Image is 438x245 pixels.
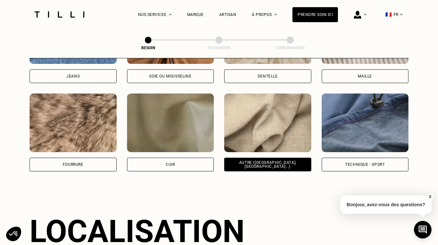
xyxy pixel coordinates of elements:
[169,14,172,15] img: Menu déroulant
[219,12,237,17] a: Artisan
[427,193,433,200] button: X
[345,163,385,166] div: Technique - Sport
[187,12,204,17] a: Marque
[187,46,251,50] div: Estimation
[354,11,361,19] img: icône connexion
[63,163,84,166] div: Fourrure
[258,46,323,50] div: Confirmation
[322,94,409,152] img: Tilli retouche vos vêtements en Technique - Sport
[149,74,191,78] div: Soie ou mousseline
[66,74,80,78] div: Jeans
[385,11,392,18] span: 🇫🇷
[258,74,278,78] div: Dentelle
[340,195,432,214] p: Bonjour, avez-vous des questions?
[230,161,306,168] div: Autre ([GEOGRAPHIC_DATA], [GEOGRAPHIC_DATA]...)
[116,46,181,50] div: Besoin
[32,11,87,18] img: Logo du service de couturière Tilli
[292,7,338,22] a: Prendre soin ici
[358,74,372,78] div: Maille
[274,14,277,15] img: Menu déroulant à propos
[400,14,403,15] img: menu déroulant
[30,94,117,152] img: Tilli retouche vos vêtements en Fourrure
[166,163,175,166] div: Cuir
[224,94,311,152] img: Tilli retouche vos vêtements en Autre (coton, jersey...)
[127,94,214,152] img: Tilli retouche vos vêtements en Cuir
[364,14,367,15] img: Menu déroulant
